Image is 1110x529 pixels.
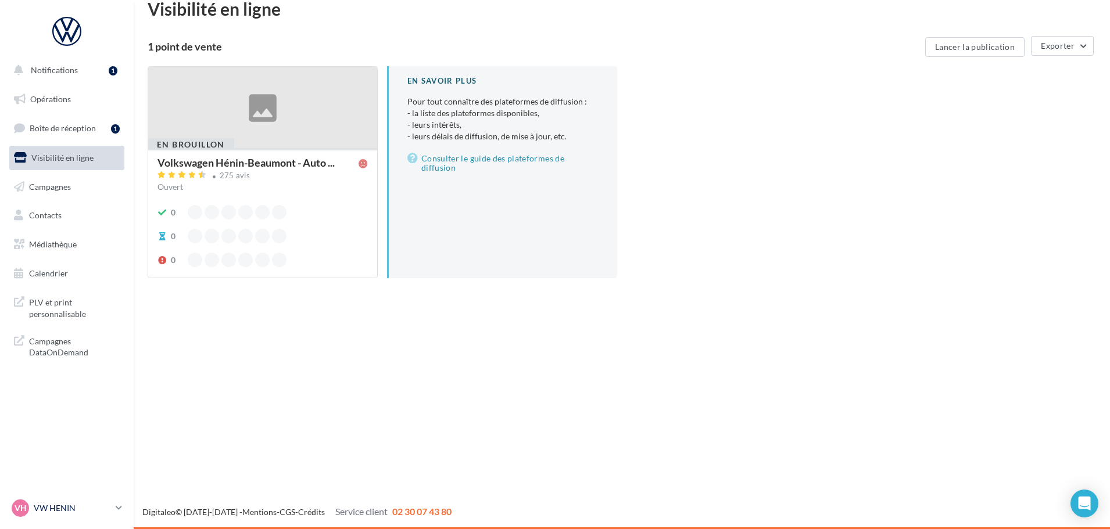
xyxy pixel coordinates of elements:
span: 02 30 07 43 80 [392,506,452,517]
li: - leurs intérêts, [407,119,599,131]
button: Notifications 1 [7,58,122,82]
a: PLV et print personnalisable [7,290,127,324]
a: Visibilité en ligne [7,146,127,170]
div: 0 [171,207,176,218]
li: - leurs délais de diffusion, de mise à jour, etc. [407,131,599,142]
a: 275 avis [157,170,368,183]
span: © [DATE]-[DATE] - - - [142,507,452,517]
p: Pour tout connaître des plateformes de diffusion : [407,96,599,142]
span: Exporter [1041,41,1075,51]
a: VH VW HENIN [9,497,124,519]
span: VH [15,502,27,514]
div: 275 avis [220,172,250,179]
span: Ouvert [157,182,183,192]
a: Médiathèque [7,232,127,257]
span: Boîte de réception [30,123,96,133]
a: Campagnes [7,175,127,199]
a: CGS [280,507,295,517]
div: 1 point de vente [148,41,921,52]
a: Contacts [7,203,127,228]
div: 0 [171,254,176,266]
span: Notifications [31,65,78,75]
button: Lancer la publication [925,37,1025,57]
a: Crédits [298,507,325,517]
a: Consulter le guide des plateformes de diffusion [407,152,599,175]
div: 0 [171,231,176,242]
a: Calendrier [7,261,127,286]
span: Service client [335,506,388,517]
a: Mentions [242,507,277,517]
span: Contacts [29,210,62,220]
p: VW HENIN [34,502,111,514]
div: En savoir plus [407,75,599,87]
div: 1 [111,124,120,134]
li: - la liste des plateformes disponibles, [407,107,599,119]
div: Open Intercom Messenger [1070,490,1098,517]
a: Campagnes DataOnDemand [7,329,127,363]
a: Digitaleo [142,507,176,517]
a: Boîte de réception1 [7,116,127,141]
span: Campagnes [29,181,71,191]
span: Volkswagen Hénin-Beaumont - Auto ... [157,157,335,168]
button: Exporter [1031,36,1094,56]
span: Médiathèque [29,239,77,249]
span: Campagnes DataOnDemand [29,333,120,358]
div: En brouillon [148,138,234,151]
span: PLV et print personnalisable [29,294,120,319]
a: Opérations [7,87,127,111]
span: Visibilité en ligne [31,153,94,163]
span: Opérations [30,94,71,104]
span: Calendrier [29,268,68,278]
div: 1 [109,66,117,75]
